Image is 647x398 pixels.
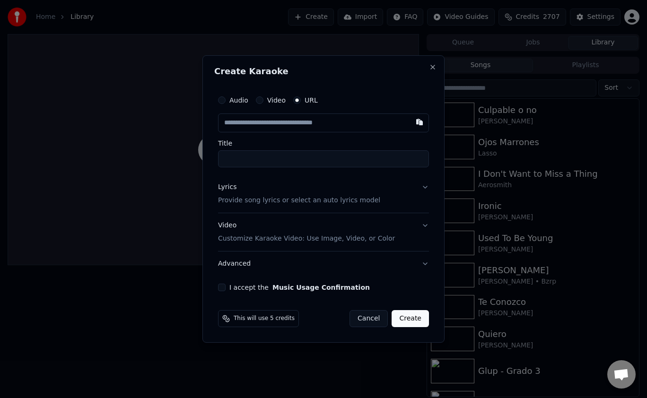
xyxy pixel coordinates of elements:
[350,310,388,327] button: Cancel
[229,97,248,104] label: Audio
[218,221,395,243] div: Video
[214,67,433,76] h2: Create Karaoke
[267,97,286,104] label: Video
[392,310,429,327] button: Create
[229,284,370,291] label: I accept the
[218,213,429,251] button: VideoCustomize Karaoke Video: Use Image, Video, or Color
[218,251,429,276] button: Advanced
[305,97,318,104] label: URL
[218,175,429,213] button: LyricsProvide song lyrics or select an auto lyrics model
[272,284,370,291] button: I accept the
[218,234,395,243] p: Customize Karaoke Video: Use Image, Video, or Color
[234,315,295,322] span: This will use 5 credits
[218,182,236,192] div: Lyrics
[218,140,429,147] label: Title
[218,196,380,205] p: Provide song lyrics or select an auto lyrics model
